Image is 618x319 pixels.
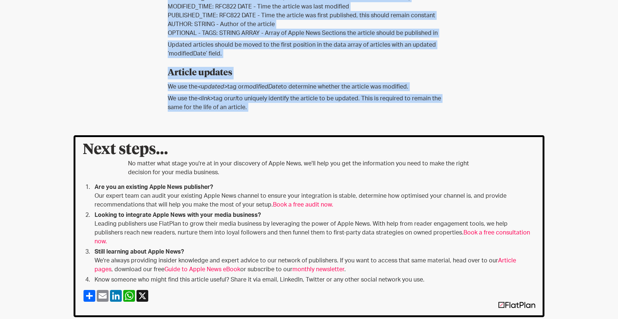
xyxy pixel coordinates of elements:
[122,290,136,302] a: WhatsApp
[96,290,109,302] a: Email
[92,183,535,209] li: Our expert team can audit your existing Apple News channel to ensure your integration is stable, ...
[136,290,149,302] a: X
[168,68,232,77] strong: Article updates
[83,290,96,302] a: Share
[83,144,535,155] h3: Next steps...
[168,82,450,91] p: We use the tag or to determine whether the article was modified.
[95,212,261,218] strong: Looking to integrate Apple News with your media business? ‍
[168,94,450,112] p: We use the tag or to uniquely identify the article to be updated. This is required to remain the ...
[95,249,184,255] strong: Still learning about Apple News?
[198,84,227,90] em: <updated>
[92,275,535,284] li: Know someone who might find this article useful? Share it via email, LinkedIn, Twitter or any oth...
[198,96,213,101] em: <link>
[95,184,213,190] strong: Are you an existing Apple News publisher?
[230,96,237,101] em: url
[273,202,333,208] a: Book a free audit now.
[92,247,535,274] li: We're always providing insider knowledge and expert advice to our network of publishers. If you w...
[109,290,122,302] a: LinkedIn
[244,84,281,90] em: modifiedDate
[168,40,450,58] p: Updated articles should be moved to the first position in the data array of articles with an upda...
[128,159,490,177] p: No matter what stage you're at in your discovery of Apple News, we'll help you get the informatio...
[95,258,516,272] a: Article pages
[95,230,530,244] a: Book a free consultation now.
[292,266,344,272] a: monthly newsletter
[164,266,240,272] a: Guide to Apple News eBook
[92,211,535,246] li: Leading publishers use FlatPlan to grow their media business by leveraging the power of Apple New...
